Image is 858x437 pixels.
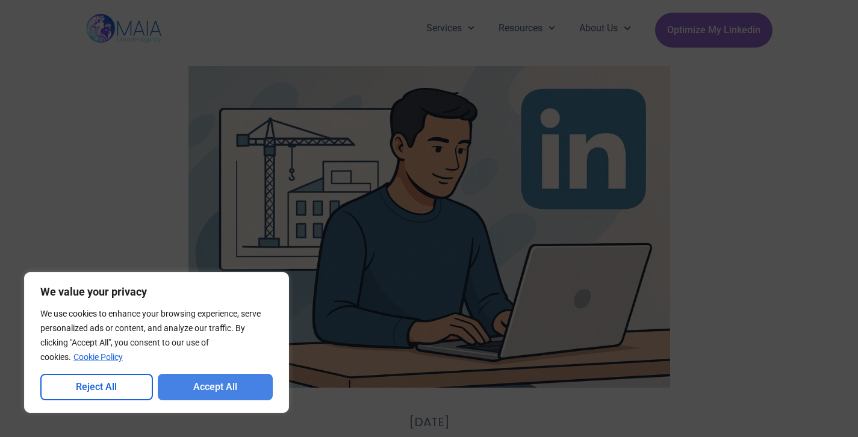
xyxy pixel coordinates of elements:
p: We value your privacy [40,285,273,299]
button: Reject All [40,374,153,400]
a: Cookie Policy [73,352,123,362]
p: We use cookies to enhance your browsing experience, serve personalized ads or content, and analyz... [40,306,273,364]
button: Accept All [158,374,273,400]
div: We value your privacy [24,272,289,413]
